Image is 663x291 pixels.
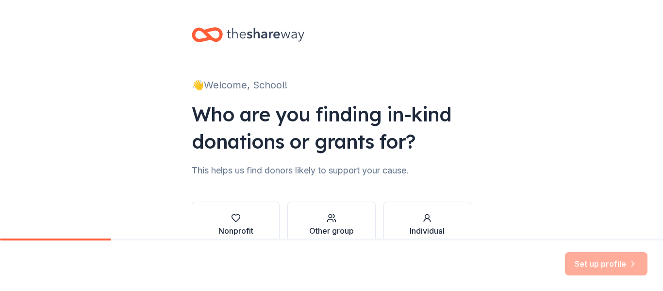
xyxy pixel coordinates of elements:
button: Other group [287,202,375,248]
div: Nonprofit [218,225,253,237]
div: 👋 Welcome, School! [192,77,471,93]
div: Individual [410,225,445,237]
div: This helps us find donors likely to support your cause. [192,163,471,178]
div: Other group [309,225,354,237]
div: Who are you finding in-kind donations or grants for? [192,101,471,155]
button: Nonprofit [192,202,280,248]
button: Individual [383,202,471,248]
